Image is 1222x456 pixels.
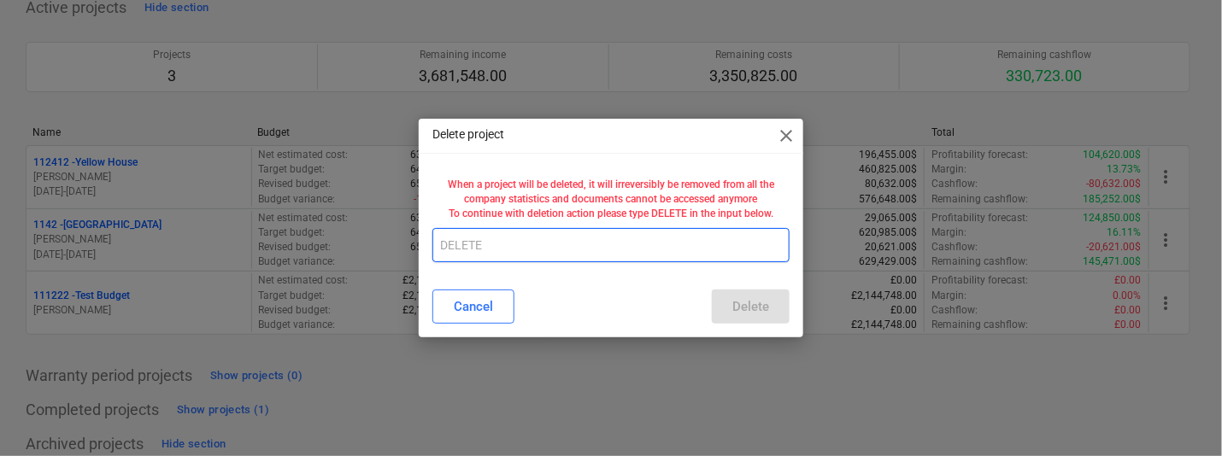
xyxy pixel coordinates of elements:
[454,295,493,318] div: Cancel
[432,289,514,324] button: Cancel
[1137,374,1222,456] iframe: Chat Widget
[432,126,504,143] p: Delete project
[439,178,783,221] p: When a project will be deleted, it will irreversibly be removed from all the company statistics a...
[432,228,790,262] input: DELETE
[776,126,796,146] span: close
